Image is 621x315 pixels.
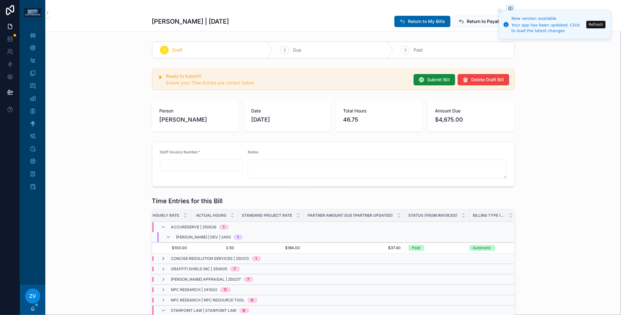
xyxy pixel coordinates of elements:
[243,308,246,313] div: 8
[251,108,323,114] span: Date
[166,80,409,86] div: Ensure your Time Entries are correct below
[256,256,257,261] div: 1
[137,245,187,250] span: $100.00
[308,245,401,250] span: $37.40
[237,235,239,240] div: 1
[343,108,415,114] span: Total Hours
[458,74,509,85] button: Delete Draft Bill
[160,150,198,154] span: Staff Invoice Number
[308,213,393,218] span: Partner Amount Due (Partner Updated)
[30,292,36,300] span: ZV
[24,8,42,17] img: App logo
[223,225,225,230] div: 1
[242,245,300,250] span: $184.00
[163,48,165,53] span: 1
[251,115,323,124] span: [DATE]
[251,298,254,303] div: 6
[284,48,286,53] span: 2
[172,47,183,53] span: Draft
[248,150,258,154] span: Notes
[473,245,491,251] div: Automatic
[171,277,241,282] span: [PERSON_NAME] Appraisal | 250217
[293,47,301,53] span: Due
[511,22,584,34] div: Your app has been updated. Click to load the latest changes
[473,213,505,218] span: Billing Type (from Invoices)
[160,108,231,114] span: Person
[408,18,445,25] span: Return to My Bills
[471,77,504,83] span: Delete Draft Bill
[171,287,217,292] span: NPC Research | 241002
[171,308,237,313] span: Starpoint Law | Starpoint Law
[171,266,228,272] span: Graffiti Shield Inc | 250605
[195,245,234,250] span: 0.50
[586,21,606,28] button: Refresh
[511,15,584,22] div: New version available
[404,48,407,53] span: 3
[414,47,423,53] span: Paid
[160,115,207,124] span: [PERSON_NAME]
[343,115,415,124] span: 46.75
[414,74,455,85] button: Submit Bill
[176,235,231,240] span: [PERSON_NAME] | DEV | 2405
[394,16,450,27] button: Return to My Bills
[152,17,229,26] h1: [PERSON_NAME] | [DATE]
[166,74,409,78] h5: Ready to Submit?
[166,80,254,85] span: Ensure your Time Entries are correct below
[20,25,45,200] div: scrollable content
[453,16,512,27] button: Return to Payables
[435,108,507,114] span: Amount Due
[467,18,507,25] span: Return to Payables
[234,266,236,272] div: 7
[152,197,223,205] h1: Time Entries for this Bill
[409,213,458,218] span: Status (from Invoices)
[171,225,217,230] span: AccuReserve | 250826
[224,287,227,292] div: 11
[497,8,503,14] button: Close toast
[242,213,292,218] span: Standard Project Rate
[435,115,507,124] span: $4,675.00
[196,213,227,218] span: Actual Hours
[171,298,245,303] span: NPC Research | NPC Resource Tool
[137,213,179,218] span: Person Hourly Rate
[247,277,250,282] div: 7
[171,256,249,261] span: Concise Resolution Services | 250213
[427,77,450,83] span: Submit Bill
[412,245,420,251] div: Paid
